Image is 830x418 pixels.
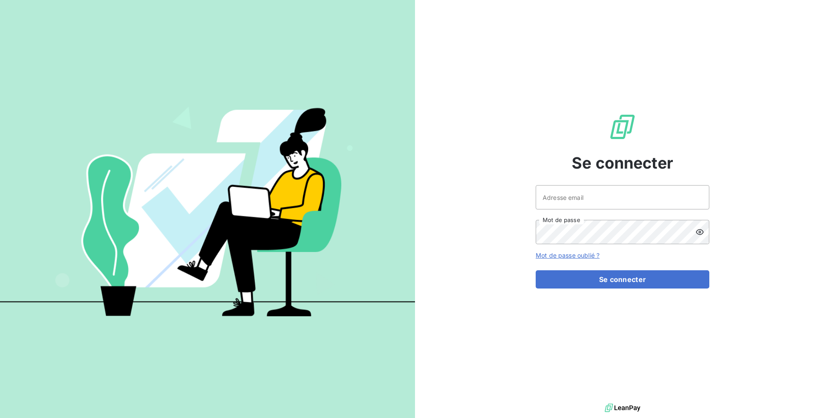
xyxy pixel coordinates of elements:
[536,270,709,289] button: Se connecter
[536,185,709,209] input: placeholder
[605,401,640,415] img: logo
[609,113,636,141] img: Logo LeanPay
[572,151,673,175] span: Se connecter
[536,252,599,259] a: Mot de passe oublié ?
